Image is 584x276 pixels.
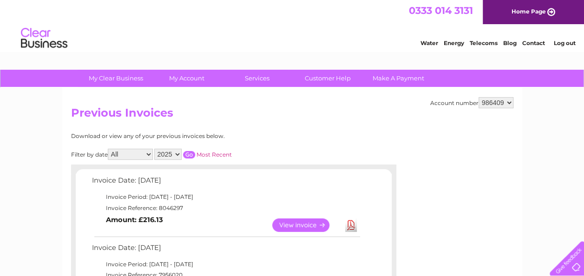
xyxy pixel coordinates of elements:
td: Invoice Date: [DATE] [90,174,361,191]
td: Invoice Date: [DATE] [90,242,361,259]
b: Amount: £216.13 [106,216,163,224]
img: logo.png [20,24,68,53]
a: Make A Payment [360,70,437,87]
td: Invoice Reference: 8046297 [90,203,361,214]
a: 0333 014 3131 [409,5,473,16]
a: My Account [148,70,225,87]
td: Invoice Period: [DATE] - [DATE] [90,259,361,270]
a: Log out [553,39,575,46]
a: Telecoms [470,39,498,46]
a: Contact [522,39,545,46]
div: Download or view any of your previous invoices below. [71,133,315,139]
h2: Previous Invoices [71,106,513,124]
a: View [272,218,341,232]
a: Download [345,218,357,232]
a: My Clear Business [78,70,154,87]
a: Services [219,70,295,87]
td: Invoice Period: [DATE] - [DATE] [90,191,361,203]
div: Filter by date [71,149,315,160]
div: Account number [430,97,513,108]
a: Energy [444,39,464,46]
a: Most Recent [197,151,232,158]
a: Blog [503,39,517,46]
a: Water [420,39,438,46]
div: Clear Business is a trading name of Verastar Limited (registered in [GEOGRAPHIC_DATA] No. 3667643... [73,5,512,45]
a: Customer Help [289,70,366,87]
